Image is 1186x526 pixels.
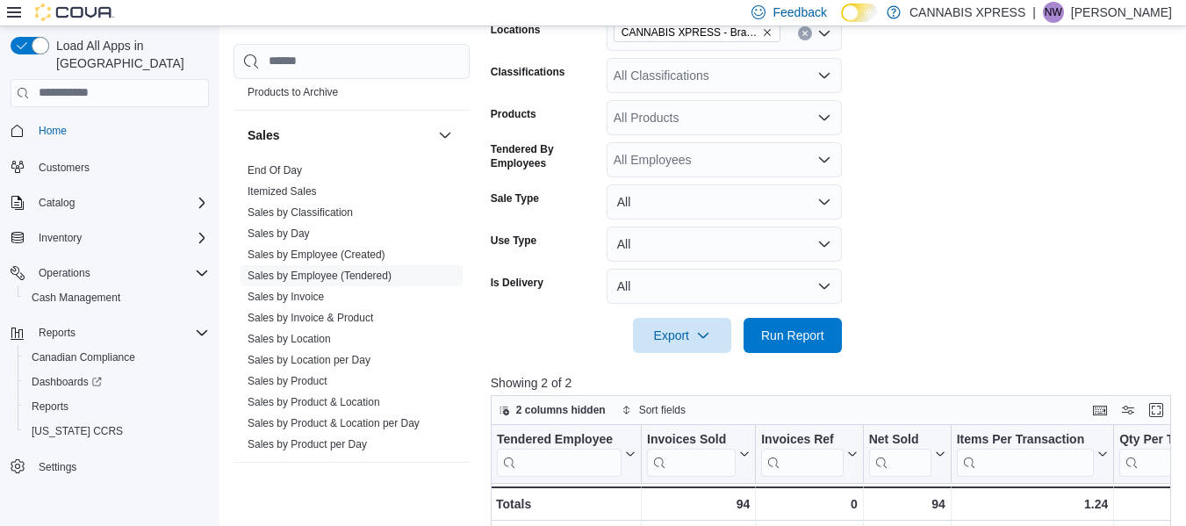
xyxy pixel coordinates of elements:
a: Sales by Employee (Tendered) [248,270,392,282]
span: Inventory [32,227,209,249]
img: Cova [35,4,114,21]
span: Canadian Compliance [32,350,135,364]
div: Invoices Ref [761,432,843,449]
span: Inventory [39,231,82,245]
span: Home [39,124,67,138]
div: Tendered Employee [497,432,622,477]
span: Sales by Employee (Created) [248,248,385,262]
span: Sales by Product & Location per Day [248,416,420,430]
button: Reports [18,394,216,419]
span: Sort fields [639,403,686,417]
a: Sales by Employee (Created) [248,249,385,261]
span: Dashboards [32,375,102,389]
a: Dashboards [25,371,109,393]
span: Canadian Compliance [25,347,209,368]
label: Tendered By Employees [491,142,600,170]
label: Products [491,107,536,121]
span: Products to Archive [248,85,338,99]
a: Sales by Location per Day [248,354,370,366]
a: Sales by Product per Day [248,438,367,450]
button: Operations [32,263,97,284]
span: Operations [32,263,209,284]
span: Reports [25,396,209,417]
span: Run Report [761,327,824,344]
div: Items Per Transaction [956,432,1094,449]
button: Open list of options [817,26,831,40]
button: Home [4,118,216,143]
p: CANNABIS XPRESS [909,2,1025,23]
div: Net Sold [868,432,931,477]
button: All [607,269,842,304]
span: Sales by Location [248,332,331,346]
span: Dashboards [25,371,209,393]
span: Sales by Invoice & Product [248,311,373,325]
span: Sales by Product [248,374,327,388]
a: Sales by Day [248,227,310,240]
button: Enter fullscreen [1146,400,1167,421]
div: 0 [761,494,857,515]
div: 94 [647,494,750,515]
a: Itemized Sales [248,185,317,198]
span: Sales by Day [248,227,310,241]
button: Catalog [32,192,82,213]
button: Customers [4,154,216,179]
button: Settings [4,454,216,479]
div: Net Sold [868,432,931,449]
button: Keyboard shortcuts [1089,400,1111,421]
button: Canadian Compliance [18,345,216,370]
a: Products to Archive [248,86,338,98]
a: Dashboards [18,370,216,394]
button: Tendered Employee [497,432,636,477]
div: 1.24 [956,494,1108,515]
span: Settings [39,460,76,474]
button: Inventory [4,226,216,250]
div: Items Per Transaction [956,432,1094,477]
button: Open list of options [817,68,831,83]
label: Locations [491,23,541,37]
div: Invoices Sold [647,432,736,477]
a: Sales by Product & Location [248,396,380,408]
a: [US_STATE] CCRS [25,421,130,442]
span: Settings [32,456,209,478]
button: All [607,227,842,262]
span: 2 columns hidden [516,403,606,417]
span: Home [32,119,209,141]
button: Export [633,318,731,353]
div: Totals [496,494,636,515]
span: Export [643,318,721,353]
span: Sales by Product & Location [248,395,380,409]
button: [US_STATE] CCRS [18,419,216,443]
span: Washington CCRS [25,421,209,442]
button: Clear input [798,26,812,40]
a: Sales by Product [248,375,327,387]
div: Sales [234,160,470,462]
p: [PERSON_NAME] [1071,2,1172,23]
label: Sale Type [491,191,539,205]
span: Dark Mode [841,22,842,23]
span: CANNABIS XPRESS - Brampton (Veterans Drive) [614,23,780,42]
div: Invoices Sold [647,432,736,449]
a: Cash Management [25,287,127,308]
span: Catalog [32,192,209,213]
a: Settings [32,457,83,478]
div: 94 [868,494,945,515]
div: Nathan Wilson [1043,2,1064,23]
a: Canadian Compliance [25,347,142,368]
span: Sales by Location per Day [248,353,370,367]
button: Catalog [4,191,216,215]
span: Operations [39,266,90,280]
a: Sales by Product & Location per Day [248,417,420,429]
div: Products [234,61,470,110]
span: Sales by Invoice [248,290,324,304]
button: Sort fields [615,400,693,421]
span: Catalog [39,196,75,210]
a: Reports [25,396,75,417]
span: CANNABIS XPRESS - Brampton (Veterans Drive) [622,24,758,41]
button: Invoices Sold [647,432,750,477]
p: Showing 2 of 2 [491,374,1178,392]
span: Customers [39,161,90,175]
button: Run Report [744,318,842,353]
button: Cash Management [18,285,216,310]
span: Feedback [773,4,826,21]
button: Inventory [32,227,89,249]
